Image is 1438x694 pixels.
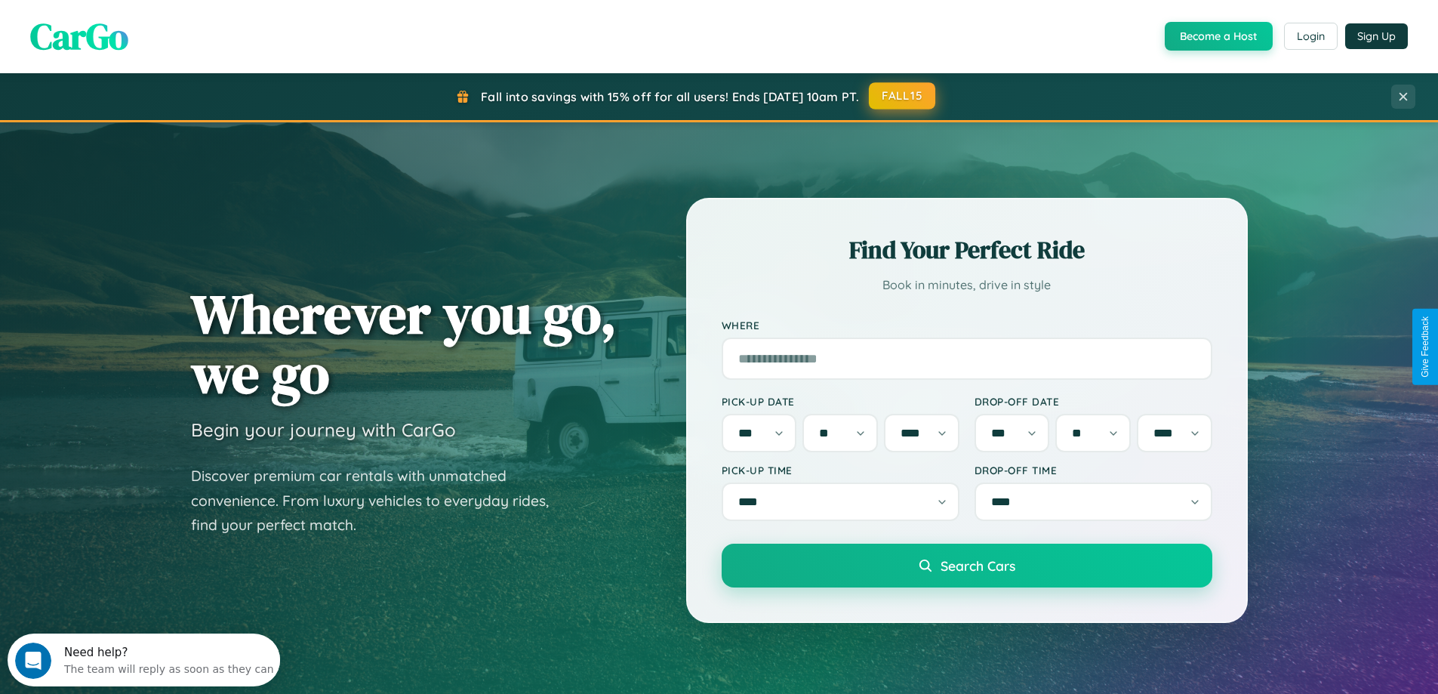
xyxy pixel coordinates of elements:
[1420,316,1430,378] div: Give Feedback
[722,544,1212,588] button: Search Cars
[722,464,959,477] label: Pick-up Time
[722,274,1212,296] p: Book in minutes, drive in style
[975,395,1212,408] label: Drop-off Date
[8,634,280,686] iframe: Intercom live chat discovery launcher
[191,418,456,441] h3: Begin your journey with CarGo
[1165,22,1273,51] button: Become a Host
[57,13,266,25] div: Need help?
[722,233,1212,267] h2: Find Your Perfect Ride
[57,25,266,41] div: The team will reply as soon as they can
[191,284,617,403] h1: Wherever you go, we go
[15,643,51,679] iframe: Intercom live chat
[191,464,568,538] p: Discover premium car rentals with unmatched convenience. From luxury vehicles to everyday rides, ...
[869,82,935,109] button: FALL15
[6,6,281,48] div: Open Intercom Messenger
[941,557,1015,574] span: Search Cars
[1345,23,1408,49] button: Sign Up
[30,11,128,61] span: CarGo
[975,464,1212,477] label: Drop-off Time
[1284,23,1338,50] button: Login
[722,319,1212,332] label: Where
[722,395,959,408] label: Pick-up Date
[481,89,859,104] span: Fall into savings with 15% off for all users! Ends [DATE] 10am PT.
